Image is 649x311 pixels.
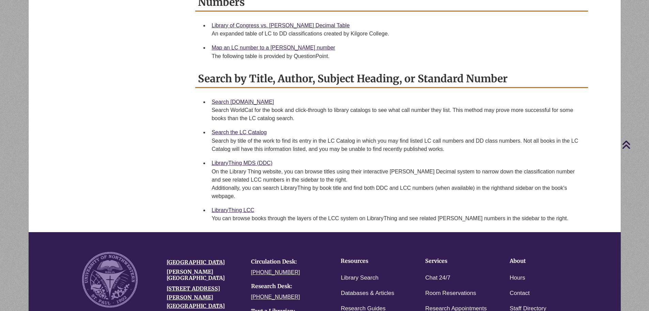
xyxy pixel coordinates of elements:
a: Chat 24/7 [425,273,450,283]
a: Hours [510,273,525,283]
h4: Circulation Desk: [251,259,325,265]
div: An expanded table of LC to DD classifications created by Kilgore College. [212,30,583,38]
div: On the Library Thing website, you can browse titles using their interactive [PERSON_NAME] Decimal... [212,168,583,200]
a: Library Search [341,273,378,283]
a: [PHONE_NUMBER] [251,269,300,275]
div: Search WorldCat for the book and click-through to library catalogs to see what call number they l... [212,106,583,123]
a: Library of Congress vs. [PERSON_NAME] Decimal Table [212,23,350,28]
h2: Search by Title, Author, Subject Heading, or Standard Number [195,70,588,88]
h4: Research Desk: [251,283,325,289]
a: Contact [510,288,530,298]
h4: [PERSON_NAME][GEOGRAPHIC_DATA] [167,269,241,281]
a: LibraryThing LCC [212,207,254,213]
h4: About [510,258,573,264]
a: [PHONE_NUMBER] [251,294,300,300]
a: Databases & Articles [341,288,394,298]
a: Map an LC number to a [PERSON_NAME] number [212,45,335,51]
a: Search [DOMAIN_NAME] [212,99,274,105]
div: The following table is provided by QuestionPoint. [212,52,583,60]
a: Search the LC Catalog [212,129,267,135]
div: You can browse books through the layers of the LCC system on LibraryThing and see related [PERSON... [212,214,583,223]
a: LibraryThing MDS (DDC) [212,160,273,166]
a: [GEOGRAPHIC_DATA] [167,259,225,266]
img: UNW seal [82,252,138,308]
a: Room Reservations [425,288,476,298]
a: Back to Top [622,140,647,149]
h4: Services [425,258,489,264]
h4: Resources [341,258,404,264]
div: Search by title of the work to find its entry in the LC Catalog in which you may find listed LC c... [212,137,583,153]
